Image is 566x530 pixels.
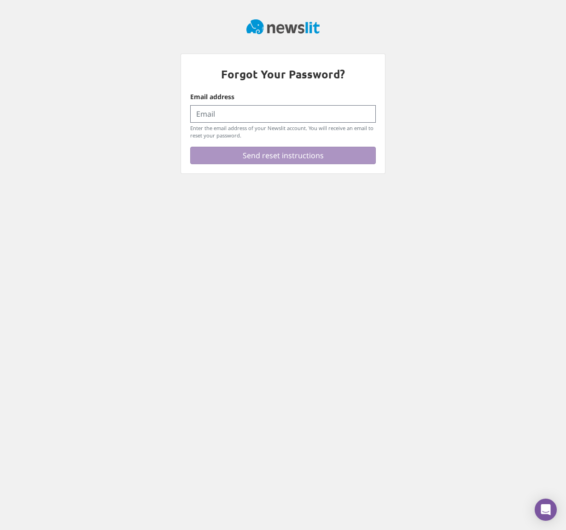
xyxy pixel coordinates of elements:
small: Enter the email address of your Newslit account. You will receive an email to reset your password. [190,125,376,139]
label: Email address [190,92,234,101]
h1: Forgot Your Password? [190,68,376,81]
button: Send reset instructions [190,147,376,164]
img: Newslit [246,19,320,34]
input: Email [190,105,376,123]
div: Open Intercom Messenger [535,499,557,521]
